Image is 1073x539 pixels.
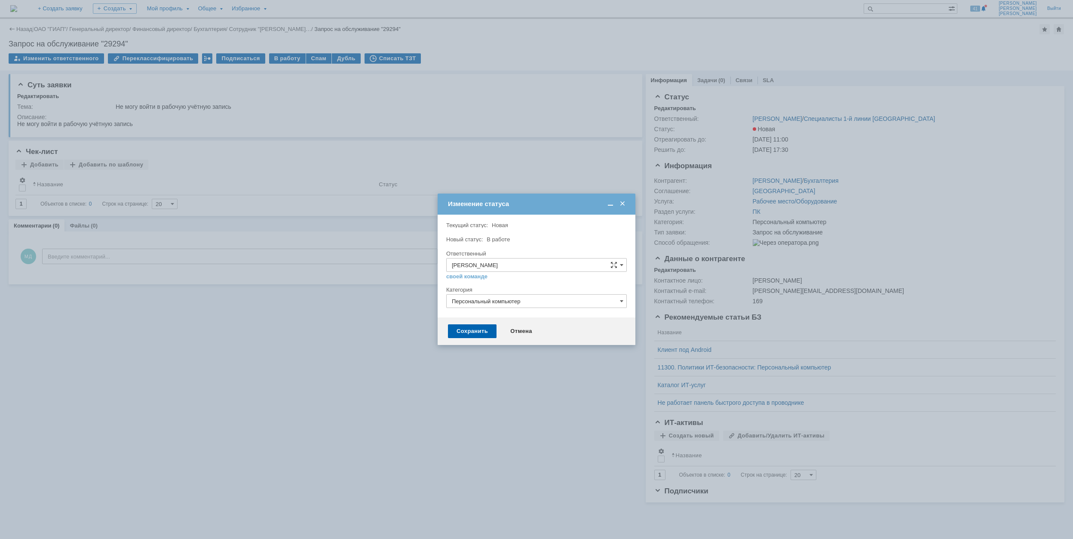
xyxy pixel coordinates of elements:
[487,236,510,243] span: В работе
[446,236,483,243] label: Новый статус:
[446,273,487,280] a: своей команде
[448,200,627,208] div: Изменение статуса
[446,287,625,293] div: Категория
[618,200,627,208] span: Закрыть
[610,262,617,268] span: Сложная форма
[606,200,615,208] span: Свернуть (Ctrl + M)
[492,222,508,228] span: Новая
[446,251,625,256] div: Ответственный
[446,222,488,228] label: Текущий статус:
